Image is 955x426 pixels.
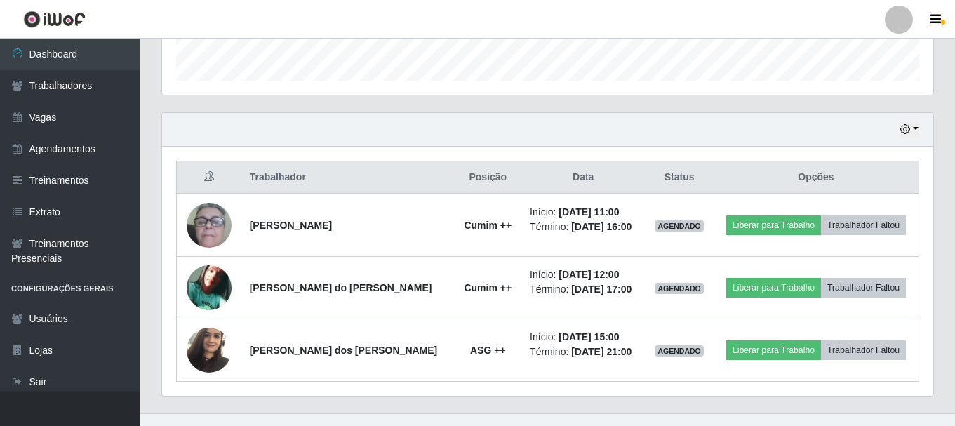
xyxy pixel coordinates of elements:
img: 1671317800935.jpeg [187,265,232,310]
th: Trabalhador [241,161,455,194]
button: Liberar para Trabalho [726,278,821,298]
li: Início: [530,330,636,345]
time: [DATE] 21:00 [571,346,632,357]
img: 1748573558798.jpeg [187,320,232,380]
button: Trabalhador Faltou [821,340,906,360]
img: CoreUI Logo [23,11,86,28]
time: [DATE] 16:00 [571,221,632,232]
button: Trabalhador Faltou [821,215,906,235]
button: Trabalhador Faltou [821,278,906,298]
time: [DATE] 12:00 [559,269,619,280]
button: Liberar para Trabalho [726,340,821,360]
th: Opções [714,161,919,194]
li: Início: [530,205,636,220]
span: AGENDADO [655,283,704,294]
strong: Cumim ++ [464,282,512,293]
li: Término: [530,282,636,297]
strong: [PERSON_NAME] dos [PERSON_NAME] [250,345,438,356]
th: Posição [455,161,522,194]
span: AGENDADO [655,345,704,357]
time: [DATE] 15:00 [559,331,619,342]
strong: [PERSON_NAME] do [PERSON_NAME] [250,282,432,293]
span: AGENDADO [655,220,704,232]
li: Início: [530,267,636,282]
th: Status [645,161,714,194]
li: Término: [530,220,636,234]
li: Término: [530,345,636,359]
strong: Cumim ++ [464,220,512,231]
button: Liberar para Trabalho [726,215,821,235]
strong: [PERSON_NAME] [250,220,332,231]
strong: ASG ++ [470,345,506,356]
img: 1705182808004.jpeg [187,179,232,272]
time: [DATE] 11:00 [559,206,619,218]
time: [DATE] 17:00 [571,284,632,295]
th: Data [521,161,645,194]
